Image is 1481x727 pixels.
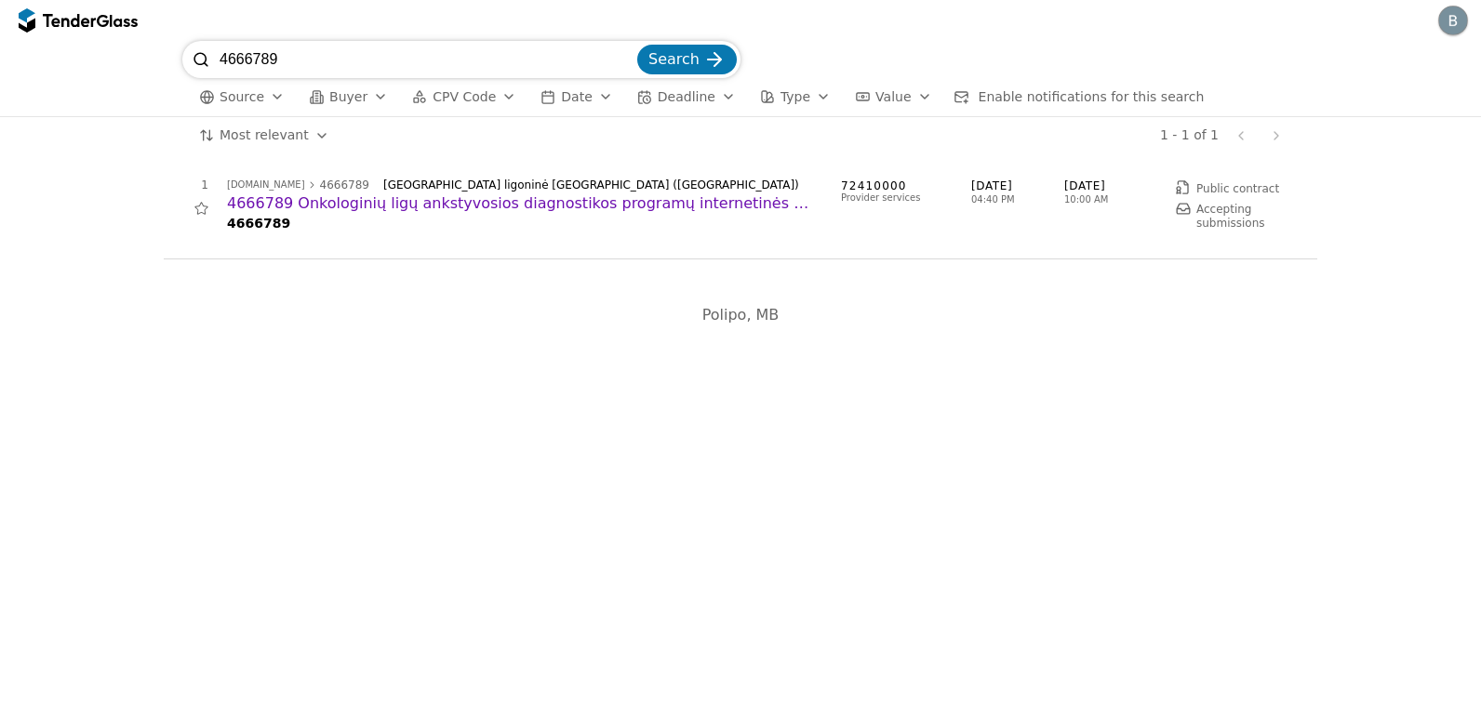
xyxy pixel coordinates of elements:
[329,89,367,104] span: Buyer
[533,86,620,109] button: Date
[630,86,743,109] button: Deadline
[841,178,953,194] span: 72410000
[1064,178,1157,194] span: [DATE]
[979,89,1205,104] span: Enable notifications for this search
[220,89,264,104] span: Source
[561,89,592,104] span: Date
[781,89,810,104] span: Type
[433,89,496,104] span: CPV Code
[320,179,369,191] div: 4666789
[875,89,911,104] span: Value
[383,178,807,192] div: [GEOGRAPHIC_DATA] ligoninė [GEOGRAPHIC_DATA] ([GEOGRAPHIC_DATA])
[405,86,524,109] button: CPV Code
[164,178,208,192] div: 1
[841,192,953,204] div: Provider services
[227,179,369,191] a: [DOMAIN_NAME]4666789
[220,41,634,78] input: Search tenders...
[1064,194,1108,205] span: 10:00 AM
[753,86,838,109] button: Type
[227,193,822,214] a: 4666789 Onkologinių ligų ankstyvosios diagnostikos programų internetinės svetainės sukūrimas (sup...
[301,86,395,109] button: Buyer
[949,86,1210,109] button: Enable notifications for this search
[971,194,1064,205] span: 04:40 PM
[658,89,715,104] span: Deadline
[971,178,1064,194] span: [DATE]
[227,180,305,190] div: [DOMAIN_NAME]
[1196,182,1279,195] span: Public contract
[637,45,737,74] button: Search
[1196,203,1265,229] span: Accepting submissions
[1160,127,1219,143] div: 1 - 1 of 1
[847,86,939,109] button: Value
[192,86,292,109] button: Source
[702,306,780,324] span: Polipo, MB
[227,216,290,231] span: 4666789
[648,50,700,68] span: Search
